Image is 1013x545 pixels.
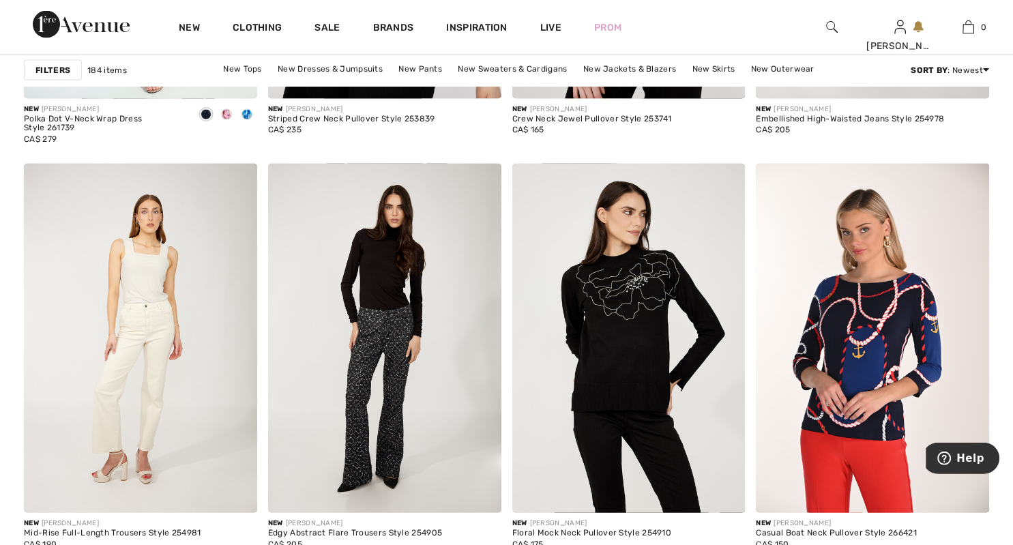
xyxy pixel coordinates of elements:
div: Casual Boat Neck Pullover Style 266421 [756,529,916,538]
span: Inspiration [446,22,507,36]
div: Midnight Blue/Vanilla [196,104,216,127]
div: [PERSON_NAME] [24,104,185,115]
a: New Skirts [685,60,742,78]
span: New [268,105,283,113]
div: Vanilla/blue [237,104,257,127]
div: [PERSON_NAME] [24,518,201,529]
img: Floral Mock Neck Pullover Style 254910. Black [512,164,746,514]
span: CA$ 279 [24,134,57,144]
span: CA$ 235 [268,125,302,134]
img: search the website [826,19,838,35]
div: Crew Neck Jewel Pullover Style 253741 [512,115,672,124]
span: New [24,519,39,527]
span: New [512,519,527,527]
img: Casual Boat Neck Pullover Style 266421. Midnight/red [756,164,989,514]
div: [PERSON_NAME] [866,39,933,53]
div: [PERSON_NAME] [268,518,442,529]
div: [PERSON_NAME] [512,104,672,115]
img: Mid-Rise Full-Length Trousers Style 254981. Champagne [24,164,257,514]
a: Sign In [894,20,906,33]
span: CA$ 165 [512,125,544,134]
a: 0 [935,19,1001,35]
iframe: Opens a widget where you can find more information [926,443,999,477]
strong: Sort By [911,65,948,75]
a: New Tops [216,60,268,78]
a: Sale [314,22,340,36]
div: [PERSON_NAME] [756,518,916,529]
a: New Dresses & Jumpsuits [271,60,390,78]
img: My Bag [963,19,974,35]
span: 0 [981,21,986,33]
strong: Filters [35,64,70,76]
div: Mid-Rise Full-Length Trousers Style 254981 [24,529,201,538]
span: CA$ 205 [756,125,790,134]
span: New [756,105,771,113]
span: New [512,105,527,113]
span: New [756,519,771,527]
a: Clothing [233,22,282,36]
a: Brands [373,22,414,36]
div: Multi [216,104,237,127]
a: New Pants [392,60,449,78]
div: Edgy Abstract Flare Trousers Style 254905 [268,529,442,538]
img: Edgy Abstract Flare Trousers Style 254905. Charcoal/silver [268,164,501,514]
span: New [24,105,39,113]
span: New [268,519,283,527]
div: [PERSON_NAME] [512,518,671,529]
div: [PERSON_NAME] [268,104,435,115]
a: New [179,22,200,36]
span: 184 items [87,64,127,76]
img: 1ère Avenue [33,11,130,38]
div: [PERSON_NAME] [756,104,944,115]
a: Live [540,20,561,35]
div: Striped Crew Neck Pullover Style 253839 [268,115,435,124]
a: New Outerwear [744,60,821,78]
a: New Sweaters & Cardigans [451,60,574,78]
img: My Info [894,19,906,35]
div: Embellished High-Waisted Jeans Style 254978 [756,115,944,124]
div: Floral Mock Neck Pullover Style 254910 [512,529,671,538]
div: : Newest [911,64,989,76]
a: New Jackets & Blazers [576,60,683,78]
div: Polka Dot V-Neck Wrap Dress Style 261739 [24,115,185,134]
a: Prom [594,20,621,35]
